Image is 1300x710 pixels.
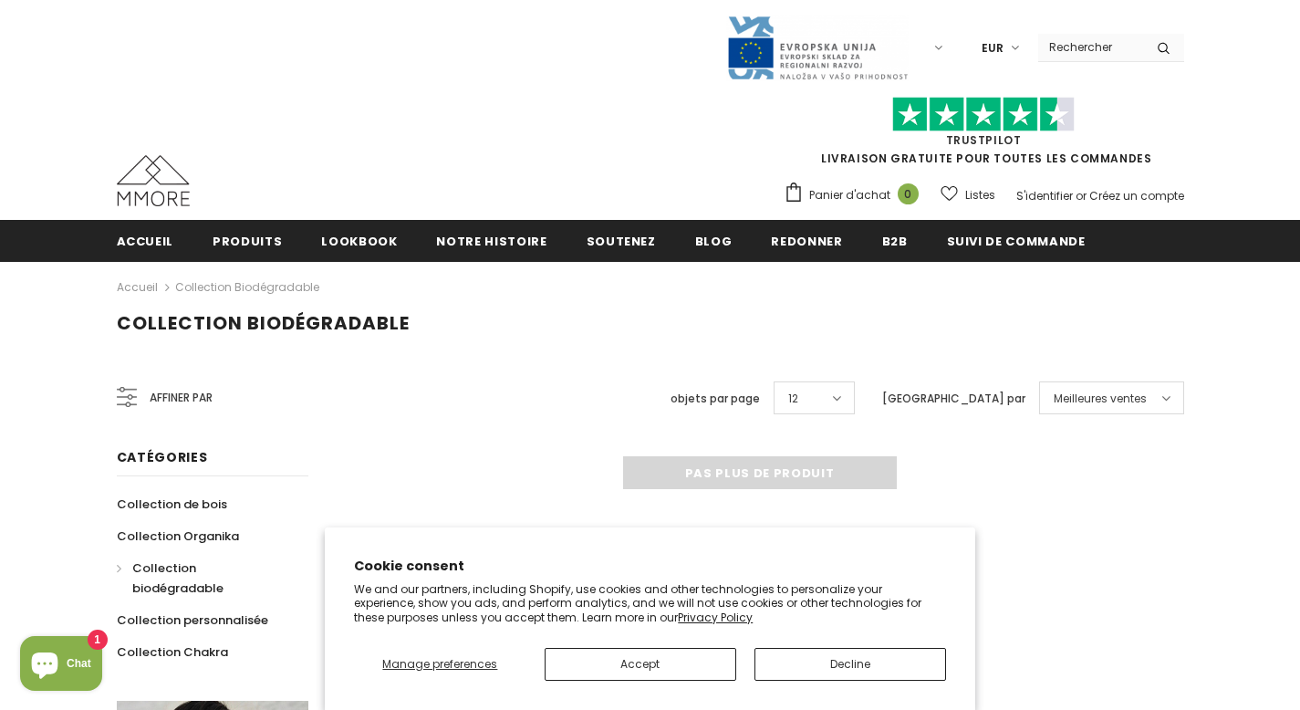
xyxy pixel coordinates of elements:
[784,105,1184,166] span: LIVRAISON GRATUITE POUR TOUTES LES COMMANDES
[117,233,174,250] span: Accueil
[982,39,1004,57] span: EUR
[117,643,228,661] span: Collection Chakra
[175,279,319,295] a: Collection biodégradable
[117,527,239,545] span: Collection Organika
[941,179,995,211] a: Listes
[965,186,995,204] span: Listes
[695,233,733,250] span: Blog
[726,15,909,81] img: Javni Razpis
[947,220,1086,261] a: Suivi de commande
[117,310,410,336] span: Collection biodégradable
[1038,34,1143,60] input: Search Site
[809,186,890,204] span: Panier d'achat
[545,648,736,681] button: Accept
[784,182,928,209] a: Panier d'achat 0
[117,488,227,520] a: Collection de bois
[117,220,174,261] a: Accueil
[117,636,228,668] a: Collection Chakra
[132,559,224,597] span: Collection biodégradable
[1089,188,1184,204] a: Créez un compte
[354,648,525,681] button: Manage preferences
[117,496,227,513] span: Collection de bois
[382,656,497,672] span: Manage preferences
[892,97,1075,132] img: Faites confiance aux étoiles pilotes
[946,132,1022,148] a: TrustPilot
[695,220,733,261] a: Blog
[354,557,946,576] h2: Cookie consent
[117,277,158,298] a: Accueil
[587,233,656,250] span: soutenez
[587,220,656,261] a: soutenez
[321,220,397,261] a: Lookbook
[1076,188,1087,204] span: or
[771,220,842,261] a: Redonner
[321,233,397,250] span: Lookbook
[898,183,919,204] span: 0
[671,390,760,408] label: objets par page
[117,552,288,604] a: Collection biodégradable
[754,648,946,681] button: Decline
[117,155,190,206] img: Cas MMORE
[213,233,282,250] span: Produits
[354,582,946,625] p: We and our partners, including Shopify, use cookies and other technologies to personalize your ex...
[771,233,842,250] span: Redonner
[117,604,268,636] a: Collection personnalisée
[1016,188,1073,204] a: S'identifier
[947,233,1086,250] span: Suivi de commande
[117,611,268,629] span: Collection personnalisée
[117,448,208,466] span: Catégories
[150,388,213,408] span: Affiner par
[436,220,546,261] a: Notre histoire
[1054,390,1147,408] span: Meilleures ventes
[882,233,908,250] span: B2B
[436,233,546,250] span: Notre histoire
[15,636,108,695] inbox-online-store-chat: Shopify online store chat
[213,220,282,261] a: Produits
[882,220,908,261] a: B2B
[117,520,239,552] a: Collection Organika
[678,610,753,625] a: Privacy Policy
[726,39,909,55] a: Javni Razpis
[788,390,798,408] span: 12
[882,390,1025,408] label: [GEOGRAPHIC_DATA] par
